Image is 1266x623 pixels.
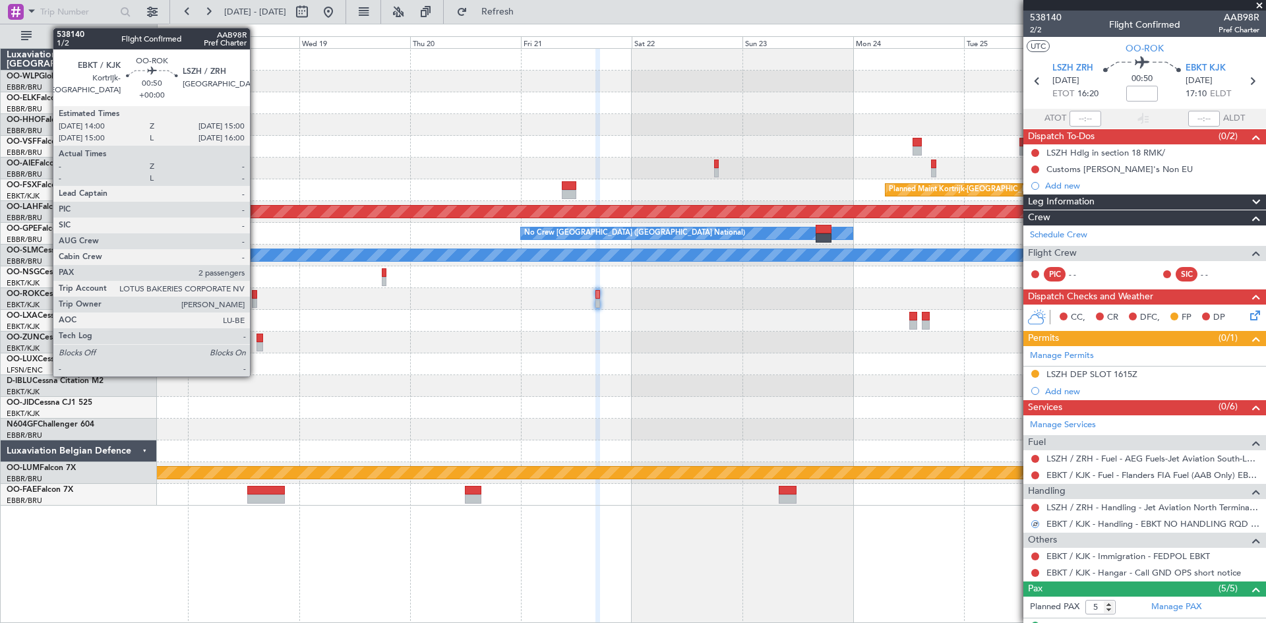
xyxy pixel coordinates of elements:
[7,203,75,211] a: OO-LAHFalcon 7X
[1046,518,1259,529] a: EBKT / KJK - Handling - EBKT NO HANDLING RQD FOR CJ
[1223,112,1245,125] span: ALDT
[7,247,38,254] span: OO-SLM
[1219,400,1238,413] span: (0/6)
[1028,435,1046,450] span: Fuel
[7,377,104,385] a: D-IBLUCessna Citation M2
[188,36,299,48] div: Tue 18
[1028,400,1062,415] span: Services
[1044,112,1066,125] span: ATOT
[7,290,40,298] span: OO-ROK
[7,365,43,375] a: LFSN/ENC
[1126,42,1164,55] span: OO-ROK
[1030,419,1096,432] a: Manage Services
[1046,567,1241,578] a: EBKT / KJK - Hangar - Call GND OPS short notice
[7,486,73,494] a: OO-FAEFalcon 7X
[7,377,32,385] span: D-IBLU
[1219,331,1238,345] span: (0/1)
[1219,24,1259,36] span: Pref Charter
[1107,311,1118,324] span: CR
[7,399,92,407] a: OO-JIDCessna CJ1 525
[1030,24,1062,36] span: 2/2
[7,225,38,233] span: OO-GPE
[7,82,42,92] a: EBBR/BRU
[470,7,526,16] span: Refresh
[7,334,113,341] a: OO-ZUNCessna Citation CJ4
[742,36,853,48] div: Sun 23
[521,36,632,48] div: Fri 21
[1045,180,1259,191] div: Add new
[7,496,42,506] a: EBBR/BRU
[1046,163,1193,175] div: Customs [PERSON_NAME]'s Non EU
[632,36,742,48] div: Sat 22
[160,26,182,38] div: [DATE]
[7,355,38,363] span: OO-LUX
[7,268,40,276] span: OO-NSG
[7,181,37,189] span: OO-FSX
[7,235,42,245] a: EBBR/BRU
[7,312,38,320] span: OO-LXA
[7,355,111,363] a: OO-LUXCessna Citation CJ4
[7,203,38,211] span: OO-LAH
[1027,40,1050,52] button: UTC
[1044,267,1066,282] div: PIC
[7,399,34,407] span: OO-JID
[7,322,40,332] a: EBKT/KJK
[964,36,1075,48] div: Tue 25
[524,223,745,243] div: No Crew [GEOGRAPHIC_DATA] ([GEOGRAPHIC_DATA] National)
[1052,62,1093,75] span: LSZH ZRH
[1028,210,1050,225] span: Crew
[7,278,40,288] a: EBKT/KJK
[7,191,40,201] a: EBKT/KJK
[34,32,139,41] span: All Aircraft
[7,464,40,472] span: OO-LUM
[7,290,113,298] a: OO-ROKCessna Citation CJ4
[1186,88,1207,101] span: 17:10
[7,486,37,494] span: OO-FAE
[7,104,42,114] a: EBBR/BRU
[7,148,42,158] a: EBBR/BRU
[1131,73,1153,86] span: 00:50
[7,312,111,320] a: OO-LXACessna Citation CJ4
[1046,550,1210,562] a: EBKT / KJK - Immigration - FEDPOL EBKT
[15,26,143,47] button: All Aircraft
[7,474,42,484] a: EBBR/BRU
[7,334,40,341] span: OO-ZUN
[1052,88,1074,101] span: ETOT
[7,73,84,80] a: OO-WLPGlobal 5500
[7,169,42,179] a: EBBR/BRU
[410,36,521,48] div: Thu 20
[7,421,94,429] a: N604GFChallenger 604
[1077,88,1099,101] span: 16:20
[7,116,41,124] span: OO-HHO
[1140,311,1160,324] span: DFC,
[1045,386,1259,397] div: Add new
[7,181,73,189] a: OO-FSXFalcon 7X
[7,256,42,266] a: EBBR/BRU
[40,2,116,22] input: Trip Number
[1071,311,1085,324] span: CC,
[1219,581,1238,595] span: (5/5)
[450,1,529,22] button: Refresh
[1030,601,1079,614] label: Planned PAX
[7,160,35,167] span: OO-AIE
[1176,267,1197,282] div: SIC
[1030,349,1094,363] a: Manage Permits
[299,36,410,48] div: Wed 19
[7,464,76,472] a: OO-LUMFalcon 7X
[889,180,1042,200] div: Planned Maint Kortrijk-[GEOGRAPHIC_DATA]
[7,225,116,233] a: OO-GPEFalcon 900EX EASy II
[1046,469,1259,481] a: EBKT / KJK - Fuel - Flanders FIA Fuel (AAB Only) EBKT / KJK
[7,138,73,146] a: OO-VSFFalcon 8X
[7,160,71,167] a: OO-AIEFalcon 7X
[1028,533,1057,548] span: Others
[7,268,113,276] a: OO-NSGCessna Citation CJ4
[1028,331,1059,346] span: Permits
[1219,129,1238,143] span: (0/2)
[7,138,37,146] span: OO-VSF
[1030,11,1062,24] span: 538140
[224,6,286,18] span: [DATE] - [DATE]
[1028,289,1153,305] span: Dispatch Checks and Weather
[1151,601,1201,614] a: Manage PAX
[7,421,38,429] span: N604GF
[1109,18,1180,32] div: Flight Confirmed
